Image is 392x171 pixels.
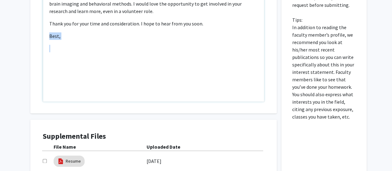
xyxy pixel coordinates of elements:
b: File Name [54,144,76,150]
a: Resume [66,158,81,164]
iframe: Chat [5,143,26,166]
b: Uploaded Date [147,144,180,150]
p: Best, [49,32,258,40]
h4: Supplemental Files [43,132,264,141]
img: pdf_icon.png [57,158,64,164]
label: [DATE] [147,156,161,166]
p: Thank you for your time and consideration. I hope to hear from you soon. [49,20,258,27]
